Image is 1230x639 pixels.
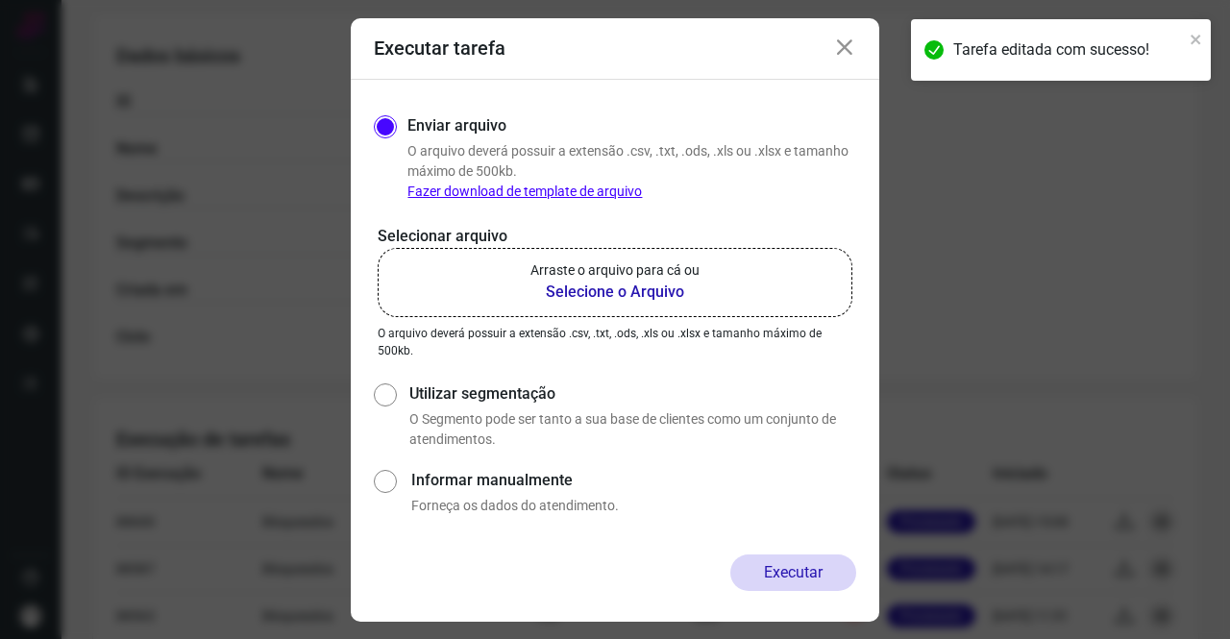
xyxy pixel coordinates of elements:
[378,225,852,248] p: Selecionar arquivo
[407,141,856,202] p: O arquivo deverá possuir a extensão .csv, .txt, .ods, .xls ou .xlsx e tamanho máximo de 500kb.
[411,469,856,492] label: Informar manualmente
[407,114,506,137] label: Enviar arquivo
[530,281,700,304] b: Selecione o Arquivo
[407,184,642,199] a: Fazer download de template de arquivo
[411,496,856,516] p: Forneça os dados do atendimento.
[953,38,1184,61] div: Tarefa editada com sucesso!
[1190,27,1203,50] button: close
[409,409,856,450] p: O Segmento pode ser tanto a sua base de clientes como um conjunto de atendimentos.
[730,554,856,591] button: Executar
[374,37,505,60] h3: Executar tarefa
[409,382,856,406] label: Utilizar segmentação
[530,260,700,281] p: Arraste o arquivo para cá ou
[378,325,852,359] p: O arquivo deverá possuir a extensão .csv, .txt, .ods, .xls ou .xlsx e tamanho máximo de 500kb.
